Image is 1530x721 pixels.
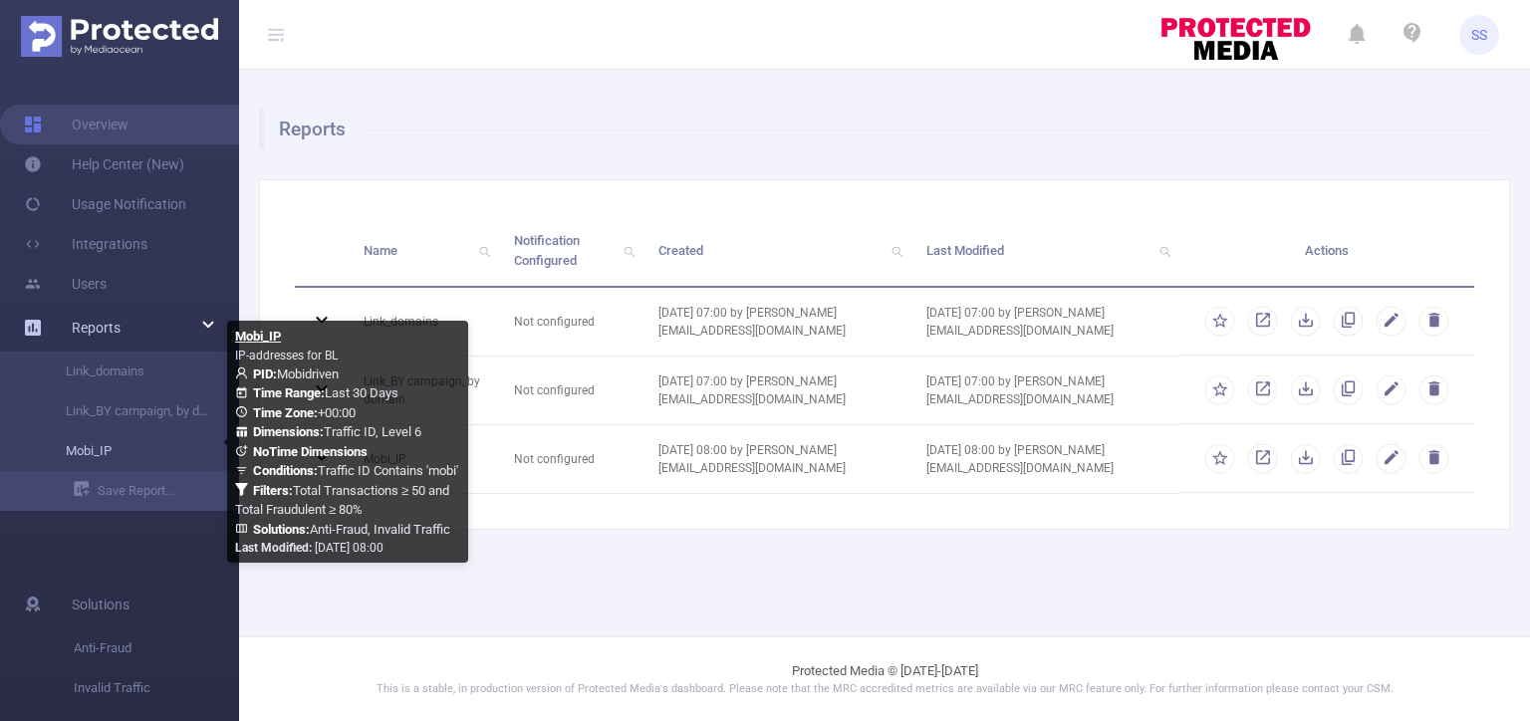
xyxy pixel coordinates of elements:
span: Actions [1305,243,1349,258]
span: Notification Configured [514,233,580,268]
span: Traffic ID, Level 6 [253,424,421,439]
a: Reports [72,308,121,348]
h1: Reports [259,110,1493,149]
b: Time Range: [253,385,325,400]
b: No Time Dimensions [253,444,368,459]
span: Total Transactions ≥ 50 and Total Fraudulent ≥ 80% [235,483,449,518]
span: IP-addresses for BL [235,349,338,362]
span: Last Modified [926,243,1004,258]
footer: Protected Media © [DATE]-[DATE] [239,636,1530,721]
b: Time Zone: [253,405,318,420]
td: [DATE] 08:00 by [PERSON_NAME][EMAIL_ADDRESS][DOMAIN_NAME] [911,425,1179,494]
td: Link_domains [349,288,499,357]
span: Traffic ID Contains 'mobi' [253,463,458,478]
span: Reports [72,320,121,336]
td: [DATE] 07:00 by [PERSON_NAME][EMAIL_ADDRESS][DOMAIN_NAME] [911,288,1179,357]
b: Solutions : [253,522,310,537]
td: [DATE] 07:00 by [PERSON_NAME][EMAIL_ADDRESS][DOMAIN_NAME] [643,357,911,425]
a: Link_BY campaign, by domain [40,391,215,431]
span: Name [364,243,397,258]
i: icon: user [235,366,253,379]
a: Save Report... [74,471,239,511]
a: Usage Notification [24,184,186,224]
span: Solutions [72,585,129,624]
b: Filters : [253,483,293,498]
span: SS [1471,15,1487,55]
a: Integrations [24,224,147,264]
span: Invalid Traffic [74,668,239,708]
i: icon: search [471,215,499,286]
b: Last Modified: [235,541,312,555]
td: Not configured [499,357,644,425]
span: [DATE] 08:00 [235,541,383,555]
b: Conditions : [253,463,318,478]
b: Dimensions : [253,424,324,439]
a: Help Center (New) [24,144,184,184]
a: Overview [24,105,128,144]
p: This is a stable, in production version of Protected Media's dashboard. Please note that the MRC ... [289,681,1480,698]
span: Anti-Fraud [74,628,239,668]
a: Users [24,264,107,304]
td: [DATE] 07:00 by [PERSON_NAME][EMAIL_ADDRESS][DOMAIN_NAME] [643,288,911,357]
img: Protected Media [21,16,218,57]
td: [DATE] 07:00 by [PERSON_NAME][EMAIL_ADDRESS][DOMAIN_NAME] [911,357,1179,425]
a: Mobi_IP [40,431,215,471]
i: icon: search [616,215,643,286]
td: Not configured [499,288,644,357]
i: icon: search [884,215,911,286]
i: icon: search [1151,215,1179,286]
b: PID: [253,366,277,381]
b: Mobi_IP [235,329,281,344]
span: Created [658,243,703,258]
td: Not configured [499,425,644,494]
a: Link_domains [40,352,215,391]
span: Mobidriven Last 30 Days +00:00 [235,366,458,537]
span: Anti-Fraud, Invalid Traffic [253,522,450,537]
td: [DATE] 08:00 by [PERSON_NAME][EMAIL_ADDRESS][DOMAIN_NAME] [643,425,911,494]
